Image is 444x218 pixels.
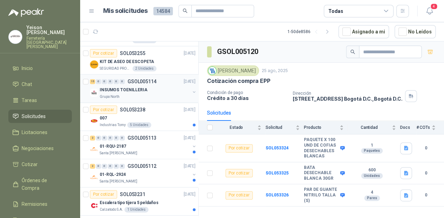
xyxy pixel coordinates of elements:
div: Por cotizar [90,190,117,198]
p: GSOL005112 [128,164,156,169]
div: Por cotizar [225,169,253,177]
p: Industrias Tomy [100,122,126,128]
p: SOL053238 [120,107,145,112]
div: 2 [90,164,95,169]
p: [DATE] [184,50,196,57]
div: Paquetes [361,148,383,154]
div: 0 [102,79,107,84]
img: Company Logo [9,30,22,44]
b: BATA DESECHABLE BLANCA 30GR [304,165,338,181]
div: Por cotizar [90,49,117,57]
span: Cantidad [348,125,390,130]
p: Dirección [293,91,402,96]
div: 0 [102,135,107,140]
span: Chat [22,80,32,88]
img: Company Logo [90,145,98,153]
p: [STREET_ADDRESS] Bogotá D.C. , Bogotá D.C. [293,96,402,102]
a: Solicitudes [8,110,72,123]
div: 0 [120,135,125,140]
img: Company Logo [90,88,98,97]
span: Solicitud [266,125,294,130]
div: Solicitudes [207,109,231,117]
a: Por cotizarSOL053238[DATE] Company Logo007Industrias Tomy5 Unidades [80,103,198,131]
th: # COTs [416,121,444,134]
span: Inicio [22,64,33,72]
p: SEGURIDAD PROVISER LTDA [100,66,131,71]
div: 2 Unidades [132,66,156,71]
p: Grupo North [100,94,120,100]
b: 4 [348,190,396,195]
div: 5 Unidades [127,122,151,128]
p: KIT DE ASEO DE ESCOPETA [100,59,154,65]
div: 0 [96,164,101,169]
h1: Mis solicitudes [103,6,148,16]
p: SOL053231 [120,192,145,197]
p: Santa [PERSON_NAME] [100,150,137,156]
b: 0 [416,170,436,177]
p: INSUMOS TOENILLERIA [100,87,147,93]
a: 2 0 0 0 0 0 GSOL005112[DATE] Company Logo01-RQL-2924Santa [PERSON_NAME] [90,162,197,184]
span: Órdenes de Compra [22,177,65,192]
a: Negociaciones [8,142,72,155]
p: Cotización compra EPP [207,77,270,85]
img: Logo peakr [8,8,44,17]
span: 14584 [153,7,173,15]
a: Tareas [8,94,72,107]
div: 0 [114,79,119,84]
p: Santa [PERSON_NAME] [100,179,137,184]
div: 0 [120,79,125,84]
div: Por cotizar [225,144,253,153]
p: 01-RQL-2924 [100,171,126,178]
div: 15 [90,79,95,84]
b: PAQUETE X 100 UND DE COFIAS DESECHABLES BLANCAS [304,137,338,159]
div: Por cotizar [90,106,117,114]
p: Condición de pago [207,90,287,95]
a: Remisiones [8,197,72,211]
a: Por cotizarSOL053231[DATE] Company LogoEscalera tipo tijera 5 peldañosCalzatodo S.A.1 Unidades [80,187,198,216]
h3: GSOL005120 [217,46,259,57]
a: 2 0 0 0 0 0 GSOL005113[DATE] Company Logo01-RQU-2187Santa [PERSON_NAME] [90,134,197,156]
span: Remisiones [22,200,47,208]
div: 0 [120,164,125,169]
a: Por cotizarSOL053255[DATE] Company LogoKIT DE ASEO DE ESCOPETASEGURIDAD PROVISER LTDA2 Unidades [80,46,198,75]
div: 1 - 50 de 8586 [288,26,333,37]
a: SOL053324 [266,146,289,150]
p: Crédito a 30 días [207,95,287,101]
b: 1 [348,143,396,148]
p: GSOL005114 [128,79,156,84]
a: Inicio [8,62,72,75]
span: Negociaciones [22,145,54,152]
div: Todas [328,7,343,15]
a: 15 0 0 0 0 0 GSOL005114[DATE] Company LogoINSUMOS TOENILLERIAGrupo North [90,77,197,100]
div: Pares [364,195,380,201]
p: 25 ago, 2025 [262,68,288,74]
span: Licitaciones [22,129,47,136]
span: Estado [217,125,256,130]
a: Licitaciones [8,126,72,139]
span: Producto [304,125,338,130]
a: Órdenes de Compra [8,174,72,195]
span: Cotizar [22,161,38,168]
p: [DATE] [184,107,196,113]
th: Solicitud [266,121,304,134]
button: 4 [423,5,436,17]
button: No Leídos [395,25,436,38]
div: 0 [108,79,113,84]
a: SOL053325 [266,171,289,176]
span: Tareas [22,96,37,104]
b: PAR DE GUANTE NITRILO TALLA (S) [304,187,338,203]
a: Chat [8,78,72,91]
th: Cantidad [348,121,400,134]
button: Asignado a mi [338,25,389,38]
a: Cotizar [8,158,72,171]
p: SOL053255 [120,51,145,56]
div: [PERSON_NAME] [207,65,259,76]
div: 1 Unidades [124,207,148,212]
img: Company Logo [90,201,98,210]
span: search [350,49,355,54]
div: 0 [114,135,119,140]
th: Docs [400,121,416,134]
div: 0 [96,135,101,140]
span: 4 [430,3,438,10]
p: [DATE] [184,78,196,85]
